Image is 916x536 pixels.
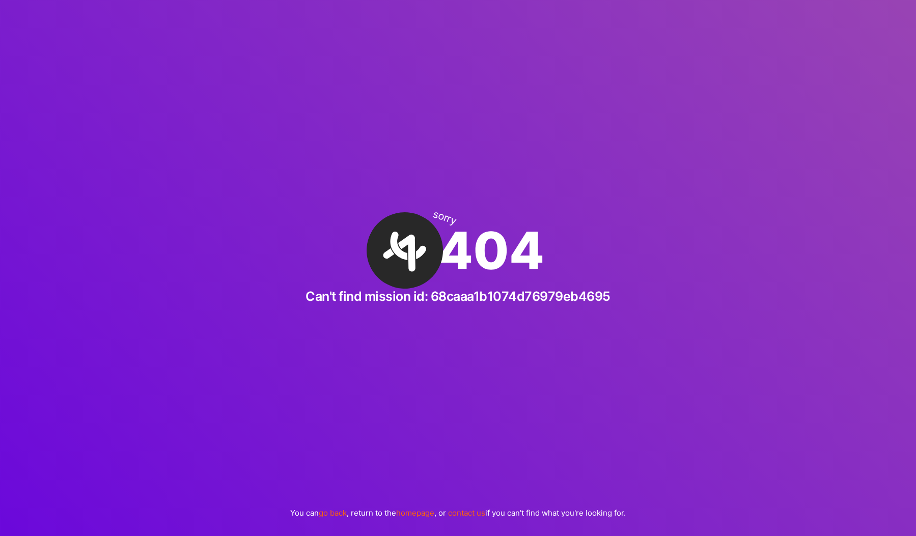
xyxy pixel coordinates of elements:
div: sorry [432,208,458,227]
a: contact us [448,508,485,518]
img: A·Team [353,199,456,302]
p: You can , return to the , or if you can't find what you're looking for. [290,507,626,518]
div: 404 [372,212,544,289]
h2: Can't find mission id: 68caaa1b1074d76979eb4695 [306,289,610,304]
a: go back [319,508,347,518]
a: homepage [396,508,434,518]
